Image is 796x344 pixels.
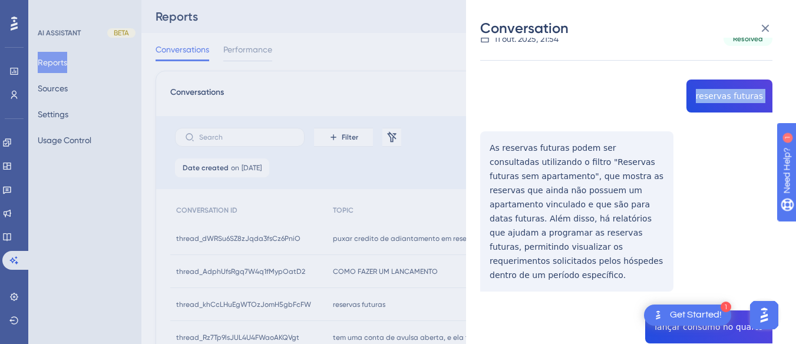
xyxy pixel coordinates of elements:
[670,309,722,322] div: Get Started!
[82,6,85,15] div: 1
[494,32,559,46] div: 11 out. 2025, 21:54
[28,3,74,17] span: Need Help?
[721,302,731,312] div: 1
[480,19,782,38] div: Conversation
[747,297,782,333] iframe: UserGuiding AI Assistant Launcher
[644,305,731,326] div: Open Get Started! checklist, remaining modules: 1
[733,34,763,44] span: Resolved
[651,308,665,322] img: launcher-image-alternative-text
